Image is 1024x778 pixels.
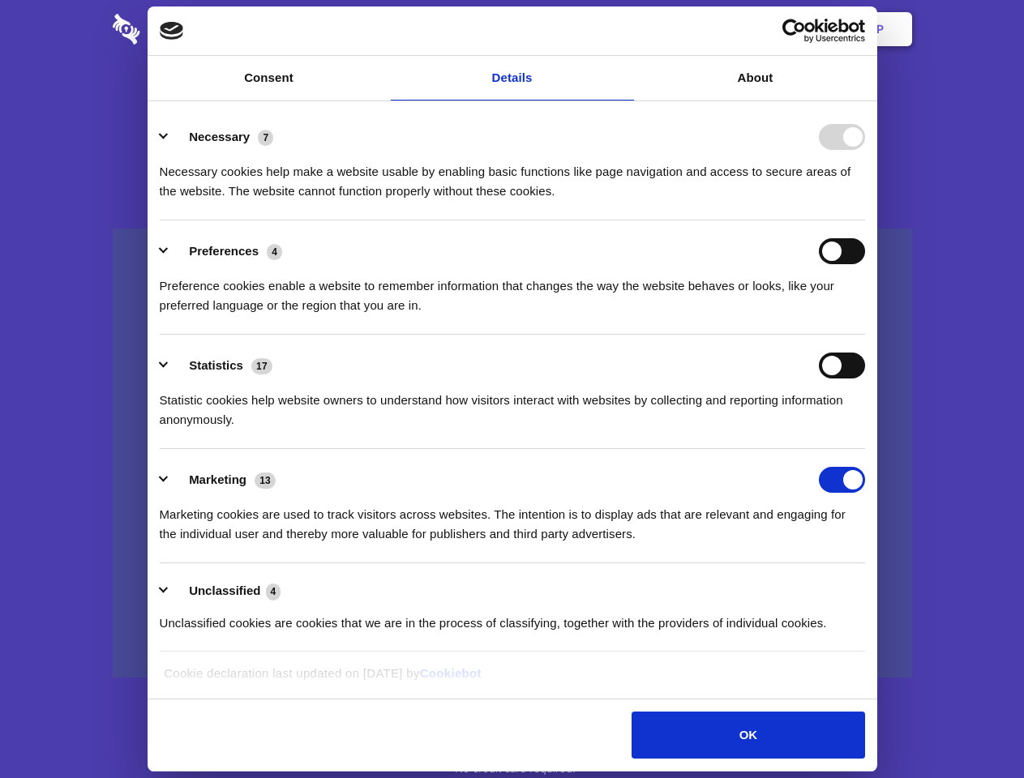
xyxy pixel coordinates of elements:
label: Marketing [189,472,246,486]
h4: Auto-redaction of sensitive data, encrypted data sharing and self-destructing private chats. Shar... [113,147,912,201]
a: Consent [148,56,391,100]
div: Cookie declaration last updated on [DATE] by [152,664,872,695]
label: Statistics [189,358,243,372]
button: OK [632,712,864,759]
span: 4 [267,244,282,260]
span: 17 [251,358,272,374]
span: 4 [266,583,281,600]
div: Necessary cookies help make a website usable by enabling basic functions like page navigation and... [160,150,865,201]
button: Statistics (17) [160,353,283,378]
button: Unclassified (4) [160,581,291,601]
img: logo-wordmark-white-trans-d4663122ce5f474addd5e946df7df03e33cb6a1c49d2221995e7729f52c070b2.svg [113,14,251,45]
img: logo [160,22,184,40]
span: 7 [258,130,273,146]
a: Details [391,56,634,100]
div: Marketing cookies are used to track visitors across websites. The intention is to display ads tha... [160,493,865,544]
a: Usercentrics Cookiebot - opens in a new window [723,19,865,43]
a: About [634,56,877,100]
h1: Eliminate Slack Data Loss. [113,73,912,131]
a: Cookiebot [420,666,482,680]
div: Preference cookies enable a website to remember information that changes the way the website beha... [160,264,865,315]
button: Necessary (7) [160,124,284,150]
a: Pricing [476,4,546,54]
button: Marketing (13) [160,467,286,493]
a: Wistia video thumbnail [113,229,912,678]
iframe: Drift Widget Chat Controller [943,697,1005,759]
div: Unclassified cookies are cookies that we are in the process of classifying, together with the pro... [160,601,865,633]
span: 13 [255,472,276,489]
label: Necessary [189,130,250,143]
div: Statistic cookies help website owners to understand how visitors interact with websites by collec... [160,378,865,430]
a: Contact [658,4,732,54]
button: Preferences (4) [160,238,293,264]
label: Preferences [189,244,259,258]
a: Login [735,4,806,54]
